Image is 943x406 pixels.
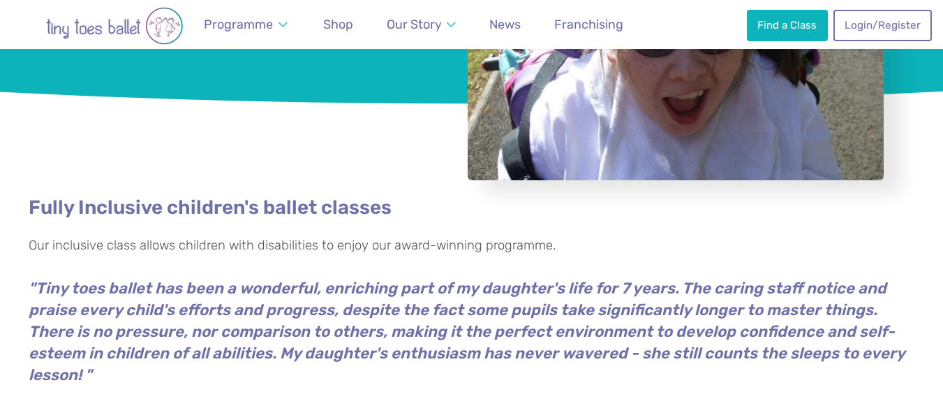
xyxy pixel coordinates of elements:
a: Franchising [548,9,630,41]
span: Our Story [387,17,442,31]
a: Programme [198,9,294,41]
a: Login/Register [833,10,931,41]
span: Franchising [554,17,623,31]
p: Our inclusive class allows children with disabilities to enjoy our award-winning programme. [29,236,915,256]
a: Shop [317,9,359,41]
a: Our Story [380,9,463,41]
a: News [483,9,527,41]
h2: Fully Inclusive children's ballet classes [29,194,915,222]
span: Shop [323,17,353,31]
span: News [489,17,521,31]
a: Find a Class [747,10,828,41]
img: tiny toes ballet [17,7,212,45]
span: Programme [204,17,273,31]
em: "Tiny toes ballet has been a wonderful, enriching part of my daughter's life for 7 years. The car... [29,279,905,384]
